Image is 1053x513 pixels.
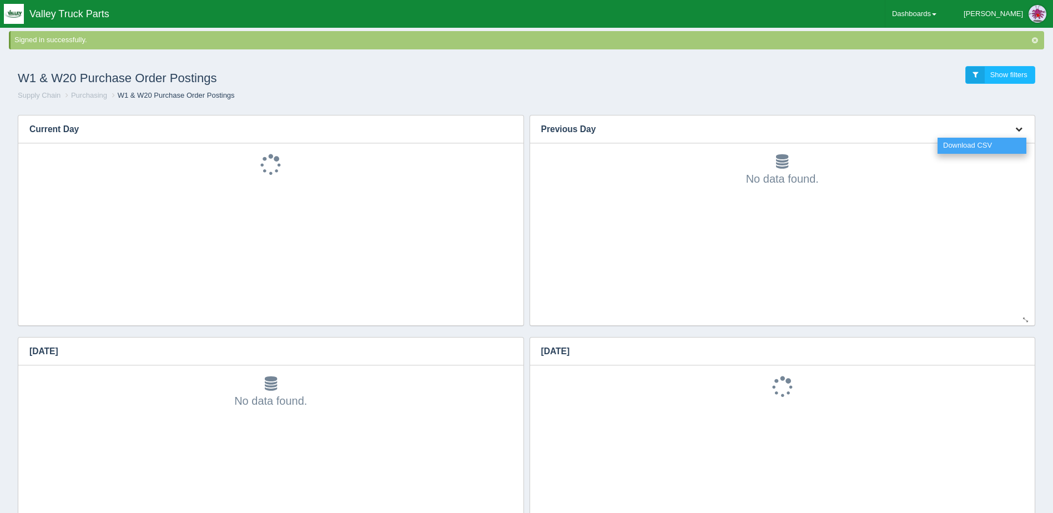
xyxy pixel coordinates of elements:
[18,115,507,143] h3: Current Day
[18,66,527,90] h1: W1 & W20 Purchase Order Postings
[530,338,1019,365] h3: [DATE]
[938,138,1026,154] a: Download CSV
[964,3,1023,25] div: [PERSON_NAME]
[1029,5,1046,23] img: Profile Picture
[530,115,1001,143] h3: Previous Day
[541,154,1024,187] div: No data found.
[71,91,107,99] a: Purchasing
[18,338,507,365] h3: [DATE]
[965,66,1035,84] a: Show filters
[14,35,1042,46] div: Signed in successfully.
[990,71,1027,79] span: Show filters
[29,376,512,409] div: No data found.
[29,8,109,19] span: Valley Truck Parts
[18,91,61,99] a: Supply Chain
[109,90,235,101] li: W1 & W20 Purchase Order Postings
[4,4,24,24] img: q1blfpkbivjhsugxdrfq.png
